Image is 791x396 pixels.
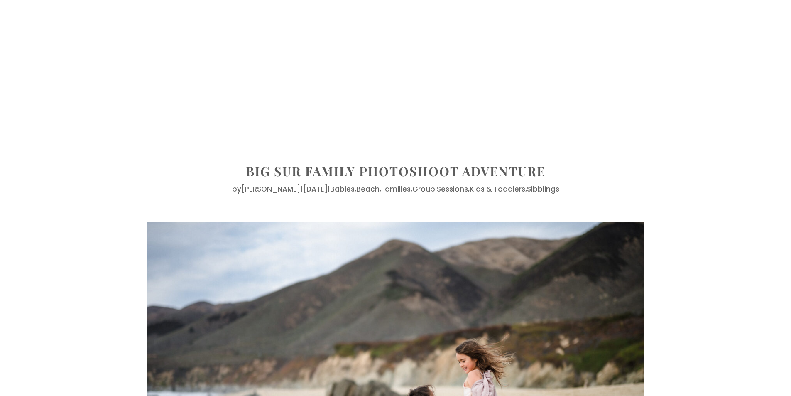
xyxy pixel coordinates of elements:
a: Sibblings [527,184,559,194]
span: [DATE] [303,184,328,194]
a: Babies [330,184,355,194]
a: Big Sur Family Photoshoot Adventure [246,163,546,180]
p: by | | , , , , , [147,184,644,195]
a: Beach [356,184,380,194]
a: [PERSON_NAME] [241,184,300,194]
a: Group Sessions [412,184,468,194]
a: Families [381,184,411,194]
a: Kids & Toddlers [470,184,525,194]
